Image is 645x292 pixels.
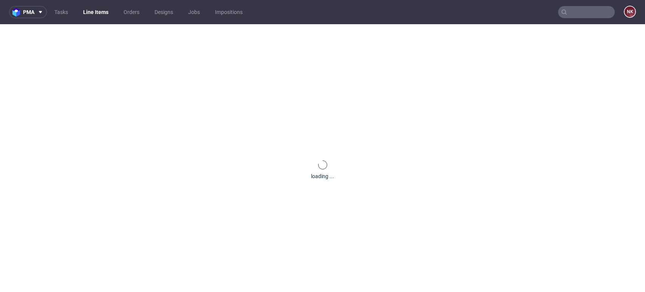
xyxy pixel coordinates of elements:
[9,6,47,18] button: pma
[311,172,334,180] div: loading ...
[12,8,23,17] img: logo
[23,9,34,15] span: pma
[50,6,73,18] a: Tasks
[625,6,635,17] figcaption: NK
[150,6,178,18] a: Designs
[184,6,204,18] a: Jobs
[210,6,247,18] a: Impositions
[79,6,113,18] a: Line Items
[119,6,144,18] a: Orders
